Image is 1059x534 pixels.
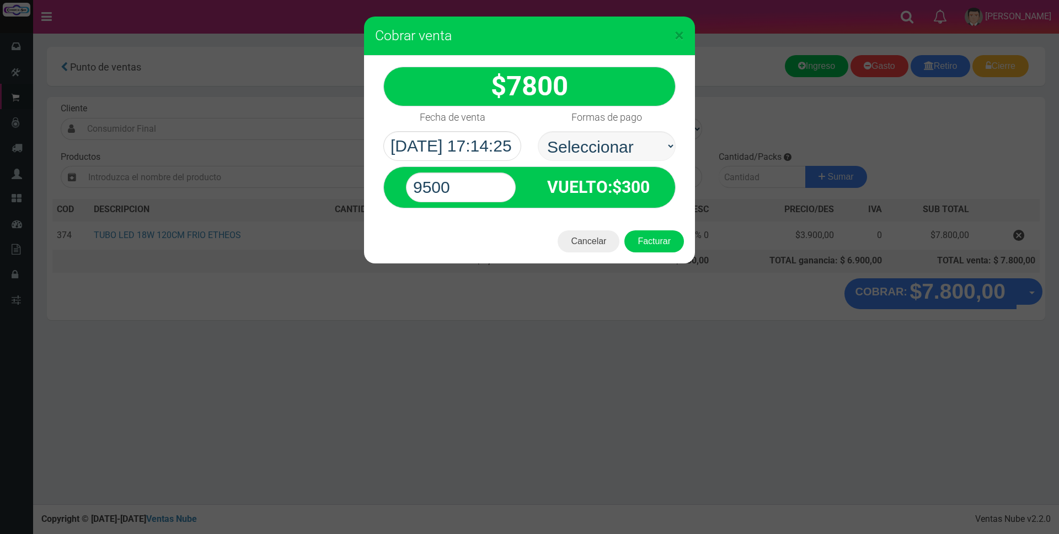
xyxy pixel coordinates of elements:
span: 300 [622,177,650,197]
strong: :$ [547,177,650,197]
span: 7800 [506,71,568,102]
button: Close [675,26,684,44]
strong: $ [491,71,568,102]
span: × [675,25,684,46]
h4: Formas de pago [571,112,642,123]
h4: Fecha de venta [420,112,485,123]
h3: Cobrar venta [375,28,684,44]
button: Facturar [624,230,684,252]
input: Paga con [406,172,516,202]
button: Cancelar [558,230,619,252]
span: VUELTO [547,177,608,197]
